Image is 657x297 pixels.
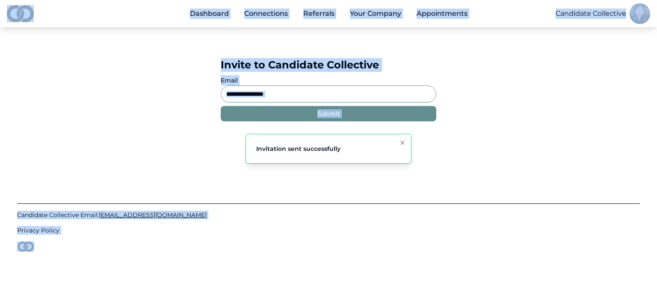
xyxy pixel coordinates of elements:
img: c5a994b8-1df4-4c55-a0c5-fff68abd3c00-Kim%20Headshot-profile_picture.jpg [630,3,650,24]
a: Connections [237,5,295,22]
img: logo [17,241,34,252]
a: Referrals [296,5,341,22]
a: Candidate Collective Email:[EMAIL_ADDRESS][DOMAIN_NAME] [17,211,640,219]
button: Your Company [343,5,408,22]
a: Privacy Policy [17,226,640,235]
div: Submit [317,109,340,118]
img: logo [7,5,34,22]
button: Candidate Collective [556,9,626,19]
div: Invitation sent successfully [256,144,340,153]
label: Email [221,76,238,84]
nav: Main [183,5,474,22]
span: [EMAIL_ADDRESS][DOMAIN_NAME] [99,211,207,219]
button: Submit [221,106,436,121]
a: Dashboard [183,5,236,22]
div: Invite to Candidate Collective [221,58,436,72]
a: Appointments [410,5,474,22]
